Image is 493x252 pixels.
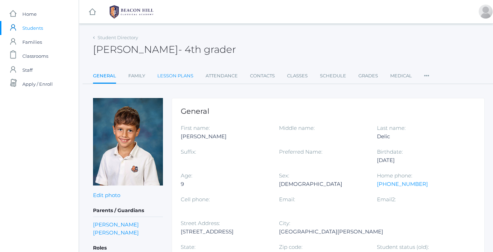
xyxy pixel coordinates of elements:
h5: Parents / Guardians [93,205,163,217]
a: Medical [390,69,412,83]
a: General [93,69,116,84]
label: Student status (old): [377,244,429,250]
div: Sara Delic [479,5,493,19]
label: State: [181,244,195,250]
label: Email2: [377,196,396,203]
label: Home phone: [377,172,412,179]
a: Contacts [250,69,275,83]
h2: [PERSON_NAME] [93,44,236,55]
div: [DEMOGRAPHIC_DATA] [279,180,367,188]
a: Lesson Plans [157,69,193,83]
a: Schedule [320,69,346,83]
a: Attendance [206,69,238,83]
label: Zip code: [279,244,302,250]
span: Apply / Enroll [22,77,53,91]
label: Birthdate: [377,148,403,155]
span: Students [22,21,43,35]
a: [PHONE_NUMBER] [377,181,428,187]
a: Edit photo [93,192,120,198]
a: Classes [287,69,308,83]
label: Cell phone: [181,196,210,203]
label: Street Address: [181,220,220,226]
h1: General [181,107,476,115]
div: 9 [181,180,269,188]
span: - 4th grader [178,43,236,55]
div: Delic [377,132,465,141]
span: Staff [22,63,33,77]
label: Preferred Name: [279,148,322,155]
span: Home [22,7,37,21]
img: BHCALogos-05-308ed15e86a5a0abce9b8dd61676a3503ac9727e845dece92d48e8588c001991.png [105,3,158,21]
label: Suffix: [181,148,196,155]
label: Last name: [377,125,406,131]
a: [PERSON_NAME] [93,220,139,229]
div: [GEOGRAPHIC_DATA][PERSON_NAME] [279,227,383,236]
label: Middle name: [279,125,315,131]
label: Email: [279,196,295,203]
div: [STREET_ADDRESS] [181,227,269,236]
label: First name: [181,125,210,131]
a: Student Directory [98,35,138,40]
img: Luka Delic [93,98,163,185]
a: Grades [358,69,378,83]
span: Families [22,35,42,49]
label: Sex: [279,172,289,179]
div: [PERSON_NAME] [181,132,269,141]
div: [DATE] [377,156,465,164]
a: Family [128,69,145,83]
span: Classrooms [22,49,48,63]
label: Age: [181,172,192,179]
label: City: [279,220,290,226]
a: [PERSON_NAME] [93,229,139,237]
